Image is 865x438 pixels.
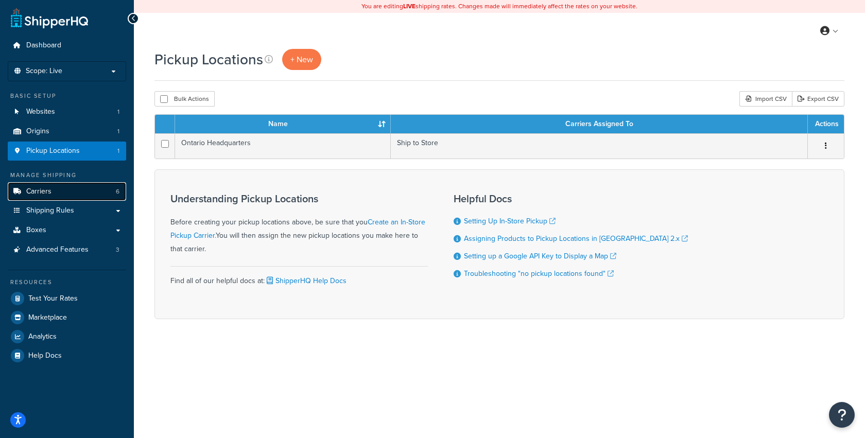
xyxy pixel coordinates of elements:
[170,193,428,256] div: Before creating your pickup locations above, be sure that you You will then assign the new pickup...
[26,226,46,235] span: Boxes
[8,221,126,240] a: Boxes
[154,91,215,107] button: Bulk Actions
[464,251,616,261] a: Setting up a Google API Key to Display a Map
[391,115,808,133] th: Carriers Assigned To
[808,115,844,133] th: Actions
[26,41,61,50] span: Dashboard
[282,49,321,70] a: + New
[8,182,126,201] li: Carriers
[8,142,126,161] li: Pickup Locations
[8,346,126,365] a: Help Docs
[26,246,89,254] span: Advanced Features
[8,142,126,161] a: Pickup Locations 1
[26,147,80,155] span: Pickup Locations
[464,233,688,244] a: Assigning Products to Pickup Locations in [GEOGRAPHIC_DATA] 2.x
[8,122,126,141] a: Origins 1
[116,187,119,196] span: 6
[26,127,49,136] span: Origins
[26,67,62,76] span: Scope: Live
[28,313,67,322] span: Marketplace
[391,133,808,159] td: Ship to Store
[8,182,126,201] a: Carriers 6
[11,8,88,28] a: ShipperHQ Home
[175,133,391,159] td: Ontario Headquarters
[28,352,62,360] span: Help Docs
[8,278,126,287] div: Resources
[8,240,126,259] a: Advanced Features 3
[8,92,126,100] div: Basic Setup
[8,308,126,327] a: Marketplace
[464,268,614,279] a: Troubleshooting "no pickup locations found"
[454,193,688,204] h3: Helpful Docs
[8,289,126,308] a: Test Your Rates
[8,36,126,55] a: Dashboard
[117,127,119,136] span: 1
[170,193,428,204] h3: Understanding Pickup Locations
[26,206,74,215] span: Shipping Rules
[116,246,119,254] span: 3
[175,115,391,133] th: Name : activate to sort column ascending
[117,108,119,116] span: 1
[792,91,844,107] a: Export CSV
[170,266,428,288] div: Find all of our helpful docs at:
[265,275,347,286] a: ShipperHQ Help Docs
[26,187,51,196] span: Carriers
[464,216,556,226] a: Setting Up In-Store Pickup
[8,102,126,121] li: Websites
[26,108,55,116] span: Websites
[8,240,126,259] li: Advanced Features
[28,332,57,341] span: Analytics
[117,147,119,155] span: 1
[290,54,313,65] span: + New
[8,201,126,220] a: Shipping Rules
[8,171,126,180] div: Manage Shipping
[28,294,78,303] span: Test Your Rates
[154,49,263,69] h1: Pickup Locations
[739,91,792,107] div: Import CSV
[8,102,126,121] a: Websites 1
[403,2,416,11] b: LIVE
[8,327,126,346] a: Analytics
[8,122,126,141] li: Origins
[829,402,855,428] button: Open Resource Center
